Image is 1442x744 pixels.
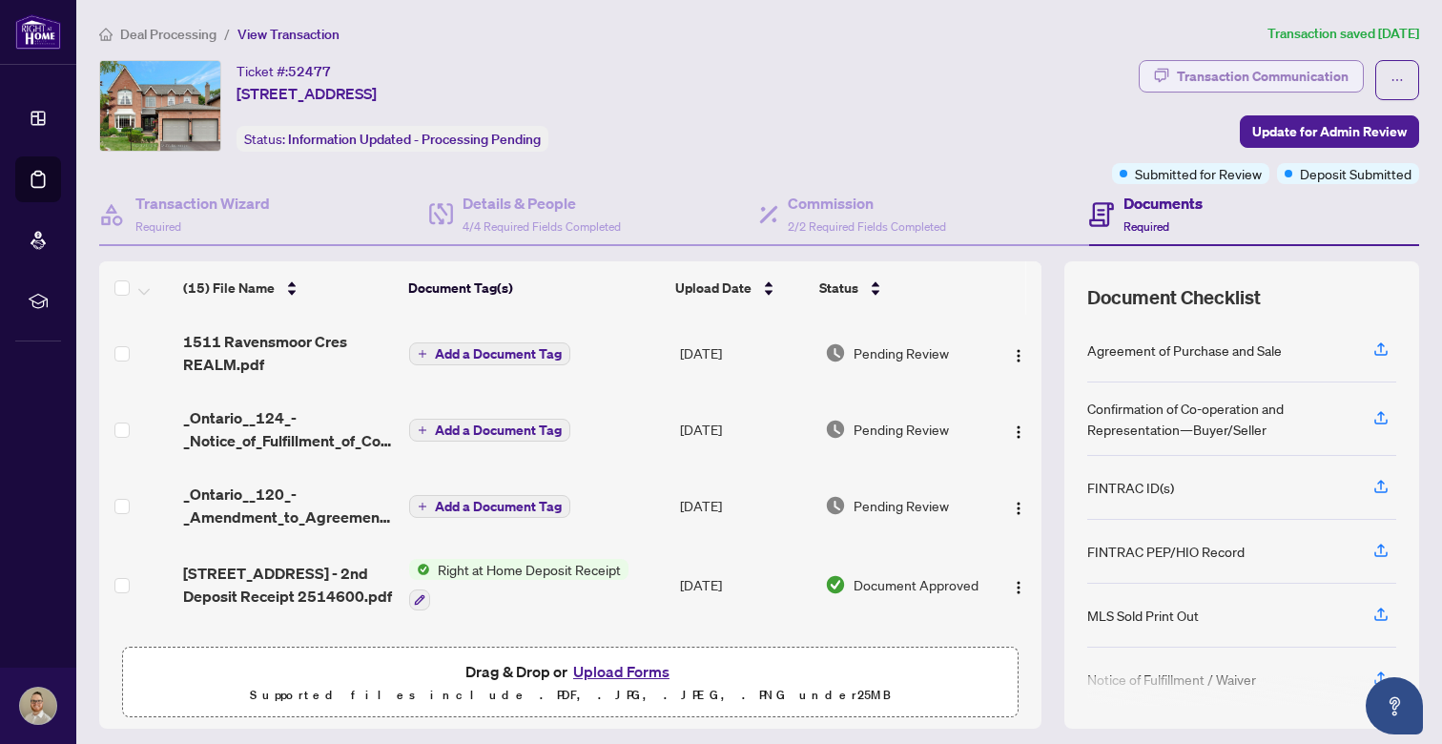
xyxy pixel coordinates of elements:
[134,684,1006,707] p: Supported files include .PDF, .JPG, .JPEG, .PNG under 25 MB
[1087,477,1174,498] div: FINTRAC ID(s)
[99,28,113,41] span: home
[812,261,986,315] th: Status
[237,60,331,82] div: Ticket #:
[120,26,216,43] span: Deal Processing
[1240,115,1419,148] button: Update for Admin Review
[825,419,846,440] img: Document Status
[135,192,270,215] h4: Transaction Wizard
[1011,348,1026,363] img: Logo
[418,502,427,511] span: plus
[672,391,816,467] td: [DATE]
[788,192,946,215] h4: Commission
[20,688,56,724] img: Profile Icon
[567,659,675,684] button: Upload Forms
[1267,23,1419,45] article: Transaction saved [DATE]
[123,648,1018,718] span: Drag & Drop orUpload FormsSupported files include .PDF, .JPG, .JPEG, .PNG under25MB
[825,574,846,595] img: Document Status
[465,659,675,684] span: Drag & Drop or
[463,219,621,234] span: 4/4 Required Fields Completed
[672,626,816,708] td: [DATE]
[409,559,430,580] img: Status Icon
[1123,192,1203,215] h4: Documents
[1087,398,1350,440] div: Confirmation of Co-operation and Representation—Buyer/Seller
[672,315,816,391] td: [DATE]
[237,82,377,105] span: [STREET_ADDRESS]
[409,495,570,518] button: Add a Document Tag
[1087,284,1261,311] span: Document Checklist
[1011,580,1026,595] img: Logo
[1003,569,1034,600] button: Logo
[819,278,858,299] span: Status
[1003,490,1034,521] button: Logo
[418,349,427,359] span: plus
[675,278,752,299] span: Upload Date
[1252,116,1407,147] span: Update for Admin Review
[1003,414,1034,444] button: Logo
[183,406,395,452] span: _Ontario__124_-_Notice_of_Fulfillment_of_Condition_-_Signed__4_.pdf
[135,219,181,234] span: Required
[854,419,949,440] span: Pending Review
[288,63,331,80] span: 52477
[825,342,846,363] img: Document Status
[409,418,570,443] button: Add a Document Tag
[1087,340,1282,361] div: Agreement of Purchase and Sale
[435,347,562,361] span: Add a Document Tag
[224,23,230,45] li: /
[1390,73,1404,87] span: ellipsis
[854,574,978,595] span: Document Approved
[409,342,570,365] button: Add a Document Tag
[237,26,340,43] span: View Transaction
[854,495,949,516] span: Pending Review
[288,131,541,148] span: Information Updated - Processing Pending
[854,342,949,363] span: Pending Review
[1087,605,1199,626] div: MLS Sold Print Out
[401,261,668,315] th: Document Tag(s)
[183,278,275,299] span: (15) File Name
[1123,219,1169,234] span: Required
[1087,541,1245,562] div: FINTRAC PEP/HIO Record
[1003,338,1034,368] button: Logo
[825,495,846,516] img: Document Status
[672,467,816,544] td: [DATE]
[409,494,570,519] button: Add a Document Tag
[183,562,395,608] span: [STREET_ADDRESS] - 2nd Deposit Receipt 2514600.pdf
[1300,163,1411,184] span: Deposit Submitted
[788,219,946,234] span: 2/2 Required Fields Completed
[409,559,628,610] button: Status IconRight at Home Deposit Receipt
[1011,501,1026,516] img: Logo
[100,61,220,151] img: IMG-W12352785_1.jpg
[183,483,395,528] span: _Ontario__120_-_Amendment_to_Agreement_of_Purchase_and_Sale_1___1__-_Signed.pdf
[435,424,562,437] span: Add a Document Tag
[463,192,621,215] h4: Details & People
[409,341,570,366] button: Add a Document Tag
[418,425,427,435] span: plus
[1135,163,1262,184] span: Submitted for Review
[237,126,548,152] div: Status:
[175,261,402,315] th: (15) File Name
[1087,669,1256,690] div: Notice of Fulfillment / Waiver
[1011,424,1026,440] img: Logo
[183,330,395,376] span: 1511 Ravensmoor Cres REALM.pdf
[1177,61,1349,92] div: Transaction Communication
[15,14,61,50] img: logo
[668,261,812,315] th: Upload Date
[409,419,570,442] button: Add a Document Tag
[435,500,562,513] span: Add a Document Tag
[672,544,816,626] td: [DATE]
[1139,60,1364,93] button: Transaction Communication
[430,559,628,580] span: Right at Home Deposit Receipt
[1366,677,1423,734] button: Open asap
